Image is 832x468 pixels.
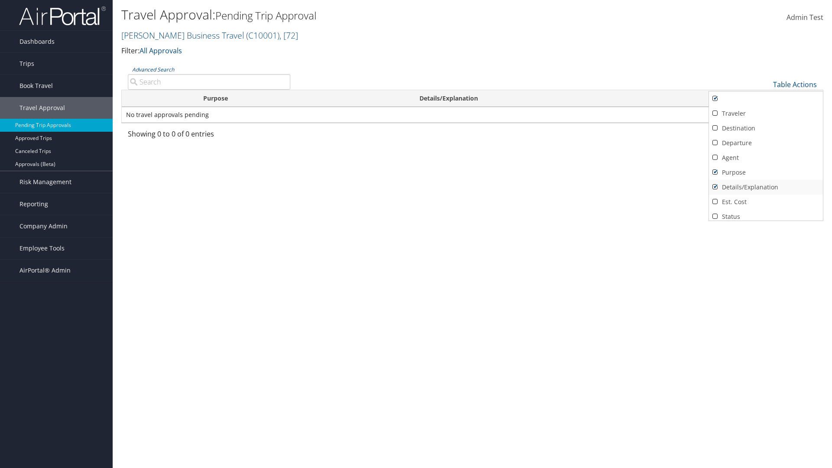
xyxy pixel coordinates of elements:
[709,180,823,195] a: Details/Explanation
[19,6,106,26] img: airportal-logo.png
[19,97,65,119] span: Travel Approval
[709,165,823,180] a: Purpose
[19,75,53,97] span: Book Travel
[709,209,823,224] a: Status
[19,215,68,237] span: Company Admin
[709,195,823,209] a: Est. Cost
[19,53,34,75] span: Trips
[709,106,823,121] a: Traveler
[709,150,823,165] a: Agent
[709,136,823,150] a: Departure
[709,121,823,136] a: Destination
[19,260,71,281] span: AirPortal® Admin
[19,171,71,193] span: Risk Management
[19,193,48,215] span: Reporting
[19,237,65,259] span: Employee Tools
[19,31,55,52] span: Dashboards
